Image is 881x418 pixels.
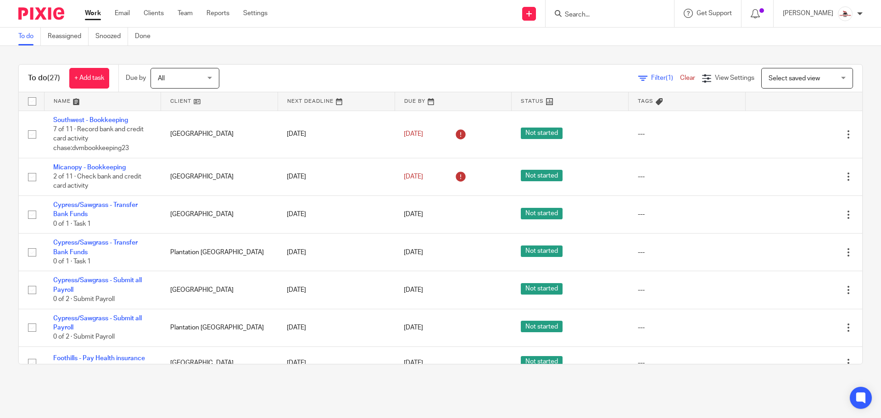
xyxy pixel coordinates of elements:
[53,315,142,331] a: Cypress/Sawgrass - Submit all Payroll
[278,234,395,271] td: [DATE]
[278,158,395,195] td: [DATE]
[278,309,395,346] td: [DATE]
[48,28,89,45] a: Reassigned
[651,75,680,81] span: Filter
[638,210,736,219] div: ---
[638,99,653,104] span: Tags
[278,346,395,379] td: [DATE]
[783,9,833,18] p: [PERSON_NAME]
[47,74,60,82] span: (27)
[404,131,423,137] span: [DATE]
[161,158,278,195] td: [GEOGRAPHIC_DATA]
[53,164,126,171] a: Micanopy - Bookkeeping
[521,321,563,332] span: Not started
[161,346,278,379] td: [GEOGRAPHIC_DATA]
[638,323,736,332] div: ---
[838,6,853,21] img: EtsyProfilePhoto.jpg
[126,73,146,83] p: Due by
[666,75,673,81] span: (1)
[115,9,130,18] a: Email
[158,75,165,82] span: All
[53,202,138,217] a: Cypress/Sawgrass - Transfer Bank Funds
[18,7,64,20] img: Pixie
[680,75,695,81] a: Clear
[161,196,278,234] td: [GEOGRAPHIC_DATA]
[715,75,754,81] span: View Settings
[85,9,101,18] a: Work
[53,277,142,293] a: Cypress/Sawgrass - Submit all Payroll
[53,240,138,255] a: Cypress/Sawgrass - Transfer Bank Funds
[95,28,128,45] a: Snoozed
[521,170,563,181] span: Not started
[521,245,563,257] span: Not started
[638,129,736,139] div: ---
[53,173,141,189] span: 2 of 11 · Check bank and credit card activity
[404,324,423,331] span: [DATE]
[53,296,115,302] span: 0 of 2 · Submit Payroll
[278,271,395,309] td: [DATE]
[53,355,145,362] a: Foothills - Pay Health insurance
[521,356,563,368] span: Not started
[521,283,563,295] span: Not started
[564,11,647,19] input: Search
[697,10,732,17] span: Get Support
[161,234,278,271] td: Plantation [GEOGRAPHIC_DATA]
[53,117,128,123] a: Southwest - Bookkeeping
[404,360,423,366] span: [DATE]
[161,309,278,346] td: Plantation [GEOGRAPHIC_DATA]
[53,258,91,265] span: 0 of 1 · Task 1
[161,111,278,158] td: [GEOGRAPHIC_DATA]
[638,172,736,181] div: ---
[53,221,91,227] span: 0 of 1 · Task 1
[404,212,423,218] span: [DATE]
[144,9,164,18] a: Clients
[278,196,395,234] td: [DATE]
[521,128,563,139] span: Not started
[28,73,60,83] h1: To do
[161,271,278,309] td: [GEOGRAPHIC_DATA]
[53,334,115,340] span: 0 of 2 · Submit Payroll
[521,208,563,219] span: Not started
[18,28,41,45] a: To do
[638,358,736,368] div: ---
[206,9,229,18] a: Reports
[769,75,820,82] span: Select saved view
[404,287,423,293] span: [DATE]
[404,249,423,256] span: [DATE]
[243,9,268,18] a: Settings
[135,28,157,45] a: Done
[638,285,736,295] div: ---
[178,9,193,18] a: Team
[53,126,144,151] span: 7 of 11 · Record bank and credit card activity chase:dvmbookkeeping23
[638,248,736,257] div: ---
[404,173,423,180] span: [DATE]
[278,111,395,158] td: [DATE]
[69,68,109,89] a: + Add task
